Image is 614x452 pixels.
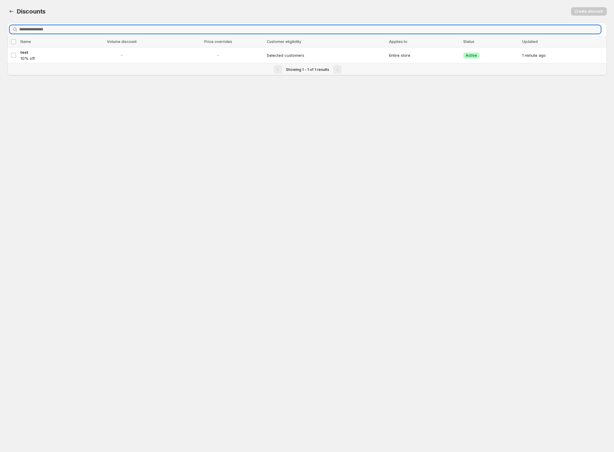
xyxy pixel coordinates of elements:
span: Applies to [389,39,407,44]
span: Updated [522,39,538,44]
span: - [173,52,263,58]
span: Active [466,53,477,58]
span: Customer eligibility [267,39,301,44]
p: 10% off [20,55,70,61]
span: Status [463,39,474,44]
span: Volume discount [107,39,137,44]
td: 1 minute ago [520,47,607,63]
span: test [20,50,28,55]
a: test [20,49,70,55]
span: Price overrides [204,39,232,44]
span: - [74,52,169,58]
span: Name [20,39,31,44]
span: Showing 1 - 1 of 1 results [286,67,329,72]
span: Discounts [17,8,46,15]
td: Entire store [387,47,461,63]
button: Back to dashboard [7,7,16,16]
nav: Pagination [7,63,607,75]
td: Selected customers [265,47,387,63]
